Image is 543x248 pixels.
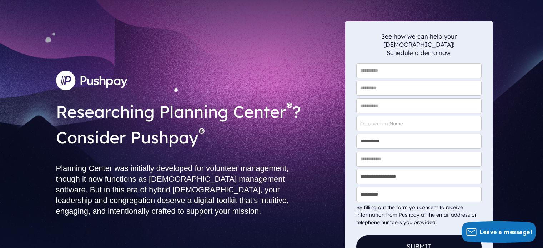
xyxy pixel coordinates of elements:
h2: Planning Center was initially developed for volunteer management, though it now functions as [DEM... [56,157,340,222]
div: By filling out the form you consent to receive information from Pushpay at the email address or t... [356,204,482,226]
input: Organization Name [356,116,482,131]
p: See how we can help your [DEMOGRAPHIC_DATA]! Schedule a demo now. [356,32,482,57]
button: Leave a message! [462,221,536,243]
h1: Researching Planning Center ? Consider Pushpay [56,93,340,152]
span: Leave a message! [479,228,532,236]
sup: ® [286,99,292,115]
sup: ® [198,125,205,140]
